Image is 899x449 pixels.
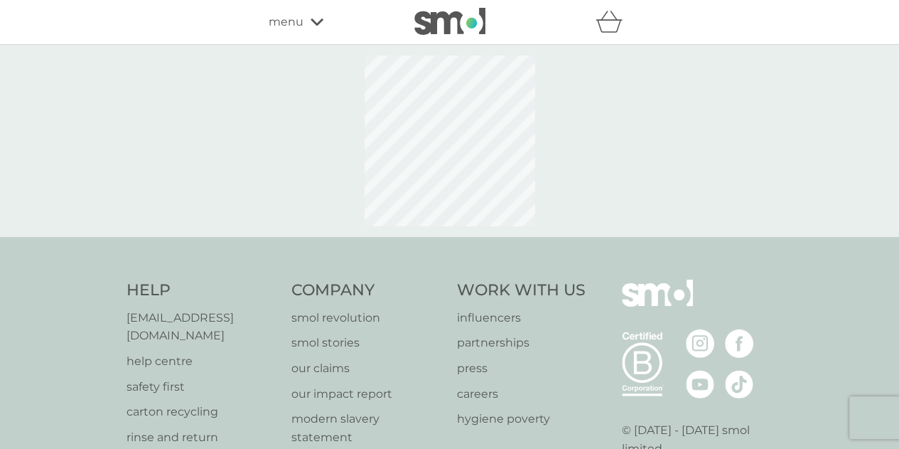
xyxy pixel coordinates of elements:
[414,8,485,35] img: smol
[596,8,631,36] div: basket
[126,280,278,302] h4: Help
[622,280,693,328] img: smol
[126,378,278,396] a: safety first
[457,334,586,352] a: partnerships
[126,403,278,421] a: carton recycling
[126,428,278,447] a: rinse and return
[291,385,443,403] a: our impact report
[686,370,714,398] img: visit the smol Youtube page
[725,329,753,358] img: visit the smol Facebook page
[291,410,443,446] a: modern slavery statement
[291,309,443,327] a: smol revolution
[457,280,586,302] h4: Work With Us
[457,359,586,378] a: press
[291,280,443,302] h4: Company
[269,13,303,31] span: menu
[126,309,278,345] a: [EMAIL_ADDRESS][DOMAIN_NAME]
[457,410,586,428] a: hygiene poverty
[291,359,443,378] a: our claims
[686,329,714,358] img: visit the smol Instagram page
[291,334,443,352] a: smol stories
[725,370,753,398] img: visit the smol Tiktok page
[457,309,586,327] a: influencers
[126,352,278,371] a: help centre
[457,385,586,403] a: careers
